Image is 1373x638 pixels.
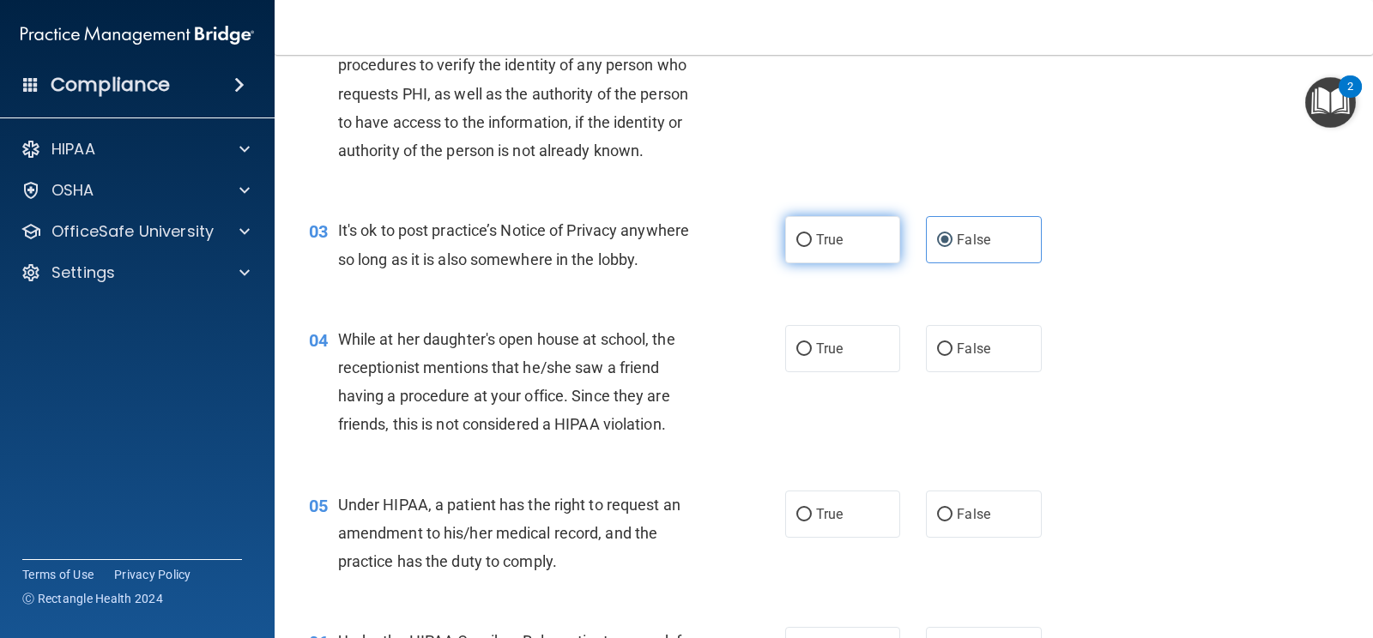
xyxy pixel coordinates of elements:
[338,221,689,268] span: It's ok to post practice’s Notice of Privacy anywhere so long as it is also somewhere in the lobby.
[937,234,953,247] input: False
[816,506,843,522] span: True
[114,566,191,583] a: Privacy Policy
[51,139,95,159] p: HIPAA
[957,340,990,357] span: False
[22,590,163,607] span: Ⓒ Rectangle Health 2024
[937,343,953,356] input: False
[796,343,812,356] input: True
[1305,77,1356,128] button: Open Resource Center, 2 new notifications
[1347,87,1353,109] div: 2
[309,330,328,351] span: 04
[937,509,953,521] input: False
[21,221,250,242] a: OfficeSafe University
[51,221,214,242] p: OfficeSafe University
[816,340,843,357] span: True
[338,496,680,570] span: Under HIPAA, a patient has the right to request an amendment to his/her medical record, and the p...
[22,566,94,583] a: Terms of Use
[1287,520,1352,585] iframe: Drift Widget Chat Controller
[957,232,990,248] span: False
[21,18,254,52] img: PMB logo
[796,509,812,521] input: True
[51,262,115,283] p: Settings
[796,234,812,247] input: True
[338,330,675,434] span: While at her daughter's open house at school, the receptionist mentions that he/she saw a friend ...
[51,180,94,201] p: OSHA
[816,232,843,248] span: True
[309,221,328,242] span: 03
[21,139,250,159] a: HIPAA
[21,180,250,201] a: OSHA
[51,73,170,97] h4: Compliance
[309,496,328,516] span: 05
[21,262,250,283] a: Settings
[957,506,990,522] span: False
